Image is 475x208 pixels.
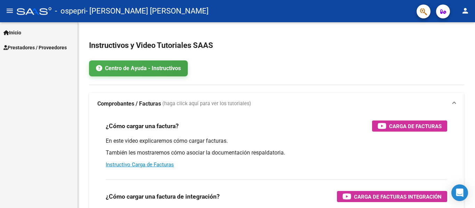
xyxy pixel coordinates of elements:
h3: ¿Cómo cargar una factura de integración? [106,192,220,201]
span: Carga de Facturas Integración [354,192,442,201]
span: - [PERSON_NAME] [PERSON_NAME] [86,3,209,19]
p: En este video explicaremos cómo cargar facturas. [106,137,447,145]
button: Carga de Facturas Integración [337,191,447,202]
mat-expansion-panel-header: Comprobantes / Facturas (haga click aquí para ver los tutoriales) [89,93,464,115]
p: También les mostraremos cómo asociar la documentación respaldatoria. [106,149,447,157]
h3: ¿Cómo cargar una factura? [106,121,179,131]
mat-icon: menu [6,7,14,15]
a: Centro de Ayuda - Instructivos [89,60,188,76]
span: - ospepri [55,3,86,19]
h2: Instructivos y Video Tutoriales SAAS [89,39,464,52]
div: Open Intercom Messenger [451,184,468,201]
strong: Comprobantes / Facturas [97,100,161,108]
span: (haga click aquí para ver los tutoriales) [162,100,251,108]
mat-icon: person [461,7,469,15]
a: Instructivo Carga de Facturas [106,161,174,168]
span: Inicio [3,29,21,36]
button: Carga de Facturas [372,120,447,132]
span: Prestadores / Proveedores [3,44,67,51]
span: Carga de Facturas [389,122,442,131]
